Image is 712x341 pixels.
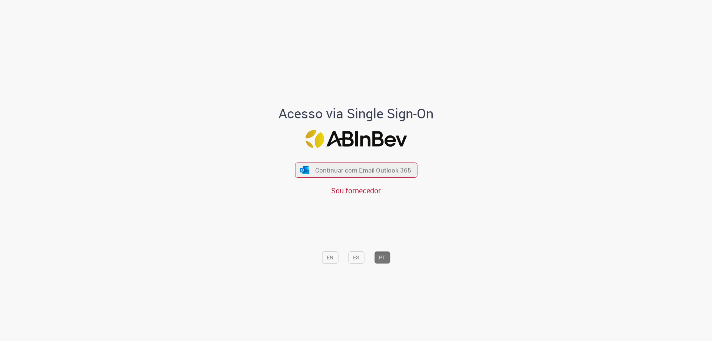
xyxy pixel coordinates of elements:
button: ES [348,251,364,264]
img: ícone Azure/Microsoft 360 [300,166,310,174]
a: Sou fornecedor [331,186,381,196]
span: Continuar com Email Outlook 365 [315,166,411,174]
button: EN [322,251,338,264]
button: ícone Azure/Microsoft 360 Continuar com Email Outlook 365 [295,163,417,178]
img: Logo ABInBev [305,130,407,148]
h1: Acesso via Single Sign-On [253,106,459,121]
button: PT [374,251,390,264]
